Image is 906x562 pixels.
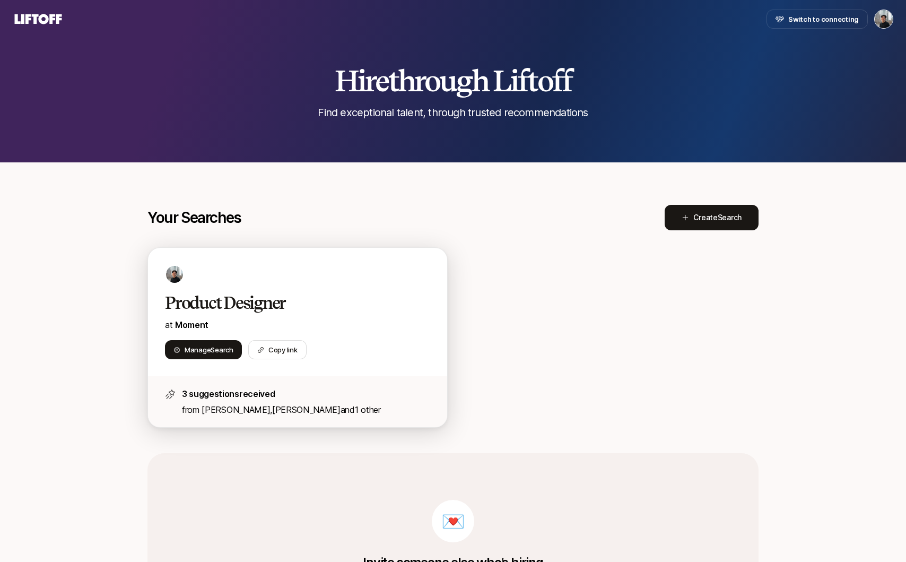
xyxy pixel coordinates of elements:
[766,10,868,29] button: Switch to connecting
[432,500,474,542] div: 💌
[335,65,571,97] h2: Hire
[248,340,307,359] button: Copy link
[270,404,341,415] span: ,
[665,205,759,230] button: CreateSearch
[165,389,176,400] img: star-icon
[355,404,381,415] span: 1 other
[175,319,208,330] a: Moment
[341,404,381,415] span: and
[211,345,233,354] span: Search
[388,63,571,99] span: through Liftoff
[272,404,341,415] span: [PERSON_NAME]
[182,403,430,417] p: from
[182,387,430,401] p: 3 suggestions received
[185,344,233,355] span: Manage
[202,404,270,415] span: [PERSON_NAME]
[318,105,588,120] p: Find exceptional talent, through trusted recommendations
[874,10,893,29] button: Billy Tseng
[718,213,742,222] span: Search
[165,340,242,359] button: ManageSearch
[147,209,241,226] p: Your Searches
[166,266,183,283] img: 48213564_d349_4c7a_bc3f_3e31999807fd.jfif
[693,211,742,224] span: Create
[165,318,430,332] p: at
[875,10,893,28] img: Billy Tseng
[788,14,859,24] span: Switch to connecting
[165,292,408,314] h2: Product Designer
